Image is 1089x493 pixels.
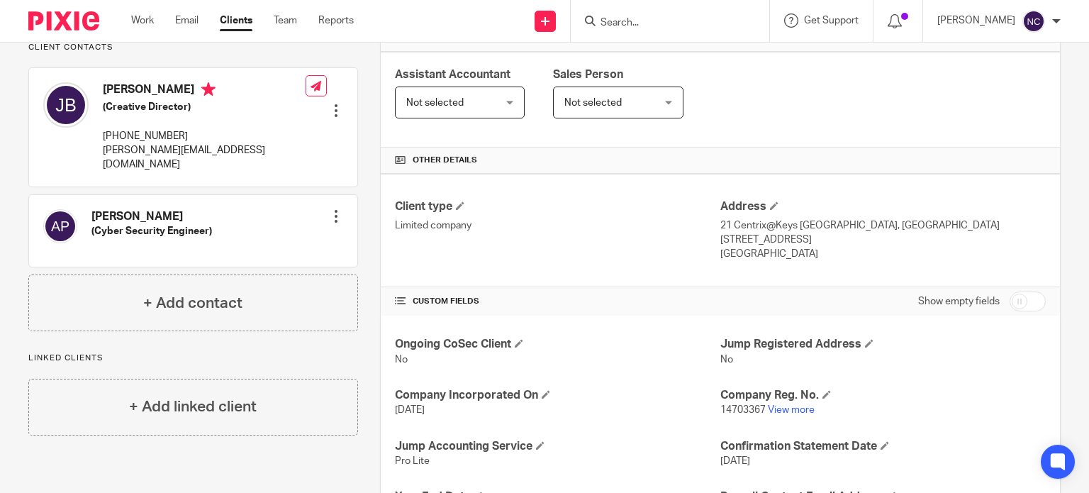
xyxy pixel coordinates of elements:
[720,405,766,415] span: 14703367
[395,388,720,403] h4: Company Incorporated On
[395,439,720,454] h4: Jump Accounting Service
[395,405,425,415] span: [DATE]
[103,143,306,172] p: [PERSON_NAME][EMAIL_ADDRESS][DOMAIN_NAME]
[720,247,1046,261] p: [GEOGRAPHIC_DATA]
[201,82,216,96] i: Primary
[395,337,720,352] h4: Ongoing CoSec Client
[175,13,199,28] a: Email
[768,405,815,415] a: View more
[413,155,477,166] span: Other details
[720,337,1046,352] h4: Jump Registered Address
[91,209,212,224] h4: [PERSON_NAME]
[720,355,733,365] span: No
[103,82,306,100] h4: [PERSON_NAME]
[720,199,1046,214] h4: Address
[91,224,212,238] h5: (Cyber Security Engineer)
[220,13,252,28] a: Clients
[395,296,720,307] h4: CUSTOM FIELDS
[43,82,89,128] img: svg%3E
[553,69,623,80] span: Sales Person
[918,294,1000,309] label: Show empty fields
[129,396,257,418] h4: + Add linked client
[564,98,622,108] span: Not selected
[720,439,1046,454] h4: Confirmation Statement Date
[1022,10,1045,33] img: svg%3E
[937,13,1015,28] p: [PERSON_NAME]
[720,388,1046,403] h4: Company Reg. No.
[599,17,727,30] input: Search
[720,218,1046,233] p: 21 Centrix@Keys [GEOGRAPHIC_DATA], [GEOGRAPHIC_DATA]
[28,353,358,364] p: Linked clients
[395,199,720,214] h4: Client type
[131,13,154,28] a: Work
[395,69,510,80] span: Assistant Accountant
[28,42,358,53] p: Client contacts
[720,233,1046,247] p: [STREET_ADDRESS]
[43,209,77,243] img: svg%3E
[318,13,354,28] a: Reports
[395,456,430,466] span: Pro Lite
[406,98,464,108] span: Not selected
[103,129,306,143] p: [PHONE_NUMBER]
[804,16,859,26] span: Get Support
[720,456,750,466] span: [DATE]
[274,13,297,28] a: Team
[395,355,408,365] span: No
[395,218,720,233] p: Limited company
[28,11,99,31] img: Pixie
[143,292,242,314] h4: + Add contact
[103,100,306,114] h5: (Creative Director)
